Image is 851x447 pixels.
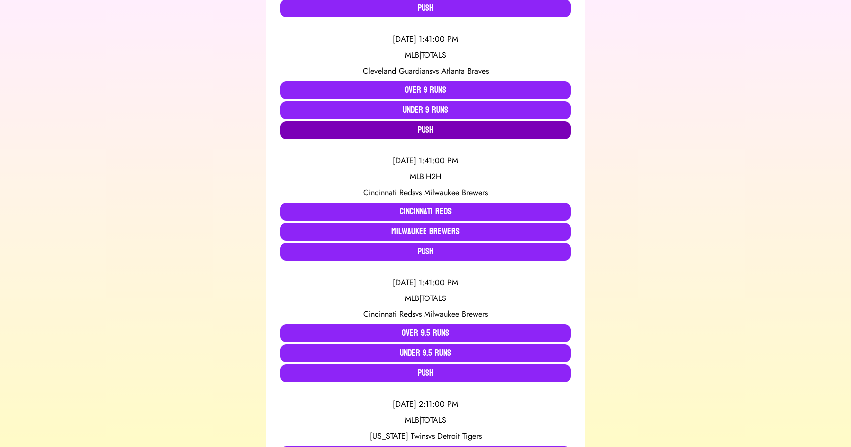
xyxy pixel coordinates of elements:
[280,171,571,183] div: MLB | H2H
[363,187,415,198] span: Cincinnati Reds
[280,324,571,342] button: Over 9.5 Runs
[280,414,571,426] div: MLB | TOTALS
[280,155,571,167] div: [DATE] 1:41:00 PM
[437,430,482,442] span: Detroit Tigers
[441,65,489,77] span: Atlanta Braves
[280,430,571,442] div: vs
[280,364,571,382] button: Push
[280,308,571,320] div: vs
[280,65,571,77] div: vs
[280,243,571,261] button: Push
[424,308,488,320] span: Milwaukee Brewers
[280,49,571,61] div: MLB | TOTALS
[280,33,571,45] div: [DATE] 1:41:00 PM
[280,121,571,139] button: Push
[280,277,571,289] div: [DATE] 1:41:00 PM
[280,203,571,221] button: Cincinnati Reds
[280,81,571,99] button: Over 9 Runs
[280,344,571,362] button: Under 9.5 Runs
[370,430,428,442] span: [US_STATE] Twins
[280,398,571,410] div: [DATE] 2:11:00 PM
[280,223,571,241] button: Milwaukee Brewers
[363,308,415,320] span: Cincinnati Reds
[280,187,571,199] div: vs
[280,293,571,304] div: MLB | TOTALS
[424,187,488,198] span: Milwaukee Brewers
[363,65,432,77] span: Cleveland Guardians
[280,101,571,119] button: Under 9 Runs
